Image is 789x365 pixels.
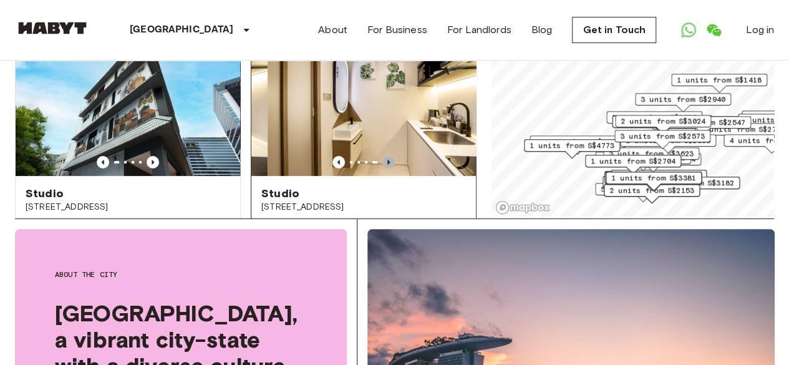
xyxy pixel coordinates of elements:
a: Open WeChat [701,17,726,42]
img: Habyt [15,22,90,34]
div: Map marker [606,172,702,191]
div: Map marker [644,177,740,196]
a: Get in Touch [572,17,656,43]
a: For Business [367,22,427,37]
button: Previous image [332,156,345,168]
span: 3 units from S$1985 [612,112,697,123]
span: Studio [261,186,299,201]
div: Map marker [655,116,751,135]
a: Mapbox logo [495,200,550,215]
div: Map marker [606,111,702,130]
span: 5 units from S$1680 [601,183,685,195]
div: Map marker [620,134,716,153]
img: Marketing picture of unit SG-01-110-044_001 [16,26,240,176]
div: Map marker [530,135,626,155]
div: Map marker [605,153,701,172]
span: 1 units from S$4773 [530,140,614,151]
div: Map marker [615,115,711,134]
span: [STREET_ADDRESS] [26,201,230,213]
span: 1 units from S$3381 [611,172,696,183]
div: Map marker [524,139,620,158]
a: Open WhatsApp [676,17,701,42]
span: 3 units from S$2573 [620,130,705,142]
div: Map marker [595,183,691,202]
span: About the city [55,269,307,280]
div: Map marker [611,170,707,189]
div: Map marker [604,172,700,191]
a: For Landlords [447,22,511,37]
img: Marketing picture of unit SG-01-110-033-001 [268,26,492,176]
div: Map marker [604,184,700,203]
div: Map marker [603,176,699,195]
button: Previous image [382,156,395,168]
div: Map marker [635,93,731,112]
div: Map marker [585,155,681,174]
span: Studio [26,186,64,201]
button: Previous image [147,156,159,168]
div: Map marker [603,147,699,167]
a: Previous imagePrevious imageStudio[STREET_ADDRESS]12 Sqm14th FloorMove-in from [DATE]SGD 3,535SGD... [251,26,477,291]
span: 1 units from S$2704 [591,155,675,167]
span: 2 units from S$3024 [621,115,705,127]
span: 1 units from S$1418 [677,74,762,85]
span: 1 units from S$4196 [535,136,620,147]
a: Blog [531,22,553,37]
a: About [318,22,347,37]
span: [STREET_ADDRESS] [261,201,466,213]
div: Map marker [614,130,710,149]
div: Map marker [612,115,712,135]
p: [GEOGRAPHIC_DATA] [130,22,234,37]
button: Previous image [97,156,109,168]
span: 3 units from S$2940 [641,94,725,105]
span: 1 units from S$3182 [649,177,734,188]
span: 1 units from S$2547 [661,117,745,128]
a: Marketing picture of unit SG-01-110-044_001Previous imagePrevious imageStudio[STREET_ADDRESS]12 S... [15,26,241,291]
div: Map marker [671,74,767,93]
span: 3 units from S$3623 [609,148,694,159]
a: Log in [746,22,774,37]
